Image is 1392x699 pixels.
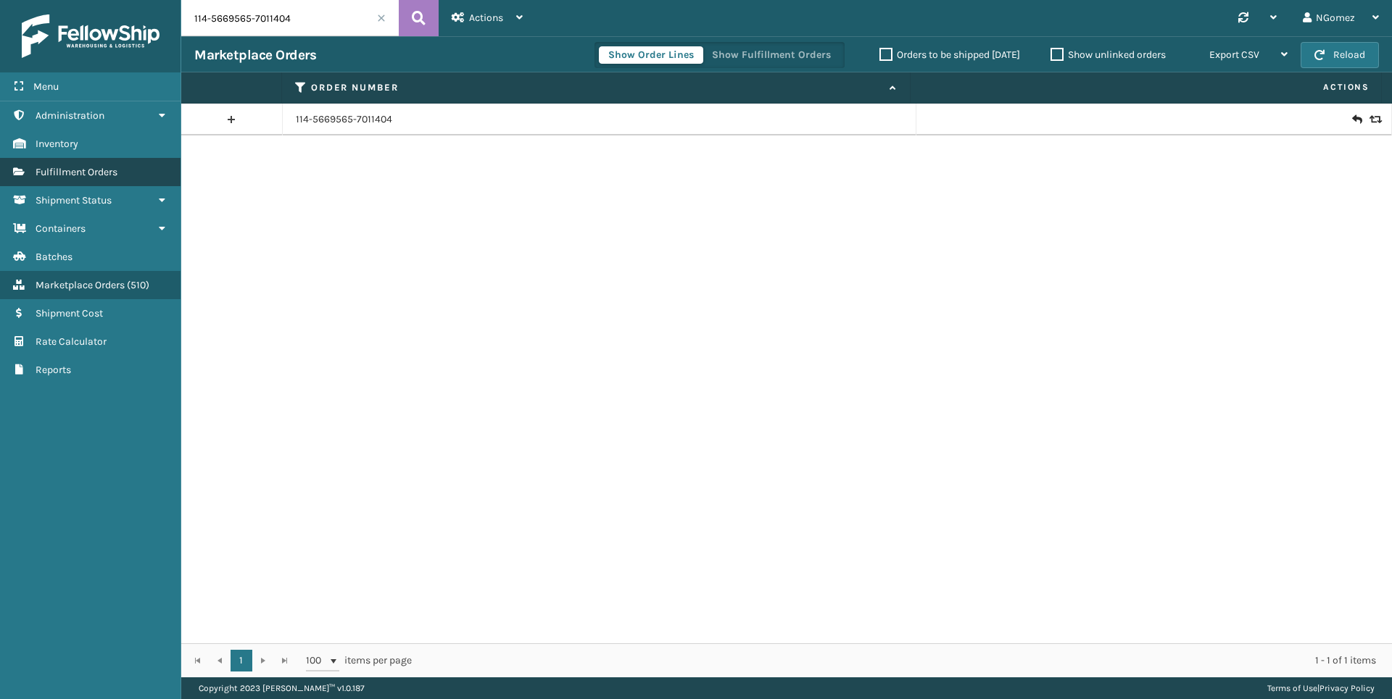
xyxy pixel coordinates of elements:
span: Batches [36,251,72,263]
a: Privacy Policy [1319,683,1375,693]
img: logo [22,14,159,58]
div: 1 - 1 of 1 items [432,653,1376,668]
p: Copyright 2023 [PERSON_NAME]™ v 1.0.187 [199,677,365,699]
span: Marketplace Orders [36,279,125,291]
span: items per page [306,650,412,671]
span: Fulfillment Orders [36,166,117,178]
span: Containers [36,222,86,235]
span: Administration [36,109,104,122]
label: Orders to be shipped [DATE] [879,49,1020,61]
i: Create Return Label [1352,112,1361,127]
button: Reload [1301,42,1379,68]
a: 114-5669565-7011404 [296,112,392,127]
span: Actions [469,12,503,24]
h3: Marketplace Orders [194,46,316,64]
span: Export CSV [1209,49,1259,61]
button: Show Fulfillment Orders [703,46,840,64]
a: Terms of Use [1267,683,1317,693]
span: Actions [915,75,1378,99]
span: 100 [306,653,328,668]
label: Show unlinked orders [1051,49,1166,61]
span: Inventory [36,138,78,150]
span: Shipment Cost [36,307,103,319]
a: 1 [231,650,252,671]
i: Replace [1370,114,1378,125]
span: Menu [33,80,59,93]
span: Shipment Status [36,194,112,206]
button: Show Order Lines [599,46,703,64]
div: | [1267,677,1375,699]
span: Reports [36,364,71,376]
span: ( 510 ) [127,279,149,291]
label: Order Number [311,81,882,94]
span: Rate Calculator [36,335,107,348]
